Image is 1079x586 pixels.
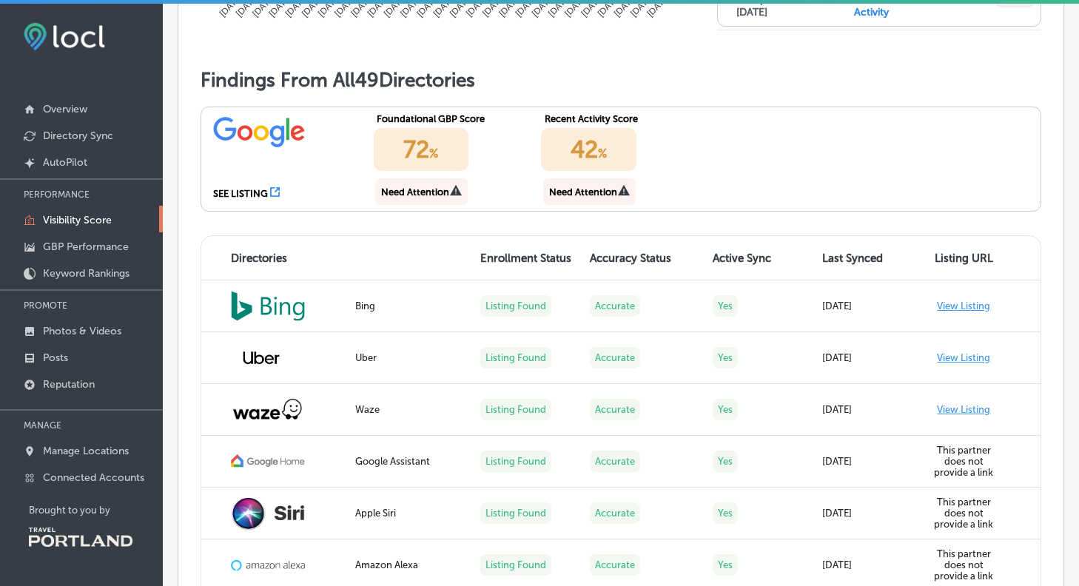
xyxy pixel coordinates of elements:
p: Overview [43,103,87,115]
div: Waze [355,404,463,415]
div: Uber [355,352,463,363]
label: Yes [713,399,738,420]
div: Bing [355,300,463,311]
div: Google Assistant [355,456,463,467]
img: google-home.png [231,454,305,469]
img: amazon-alexa.png [231,558,305,573]
label: This partner does not provide a link [934,445,993,478]
div: 72 [374,128,469,171]
p: Posts [43,351,68,364]
img: fda3e92497d09a02dc62c9cd864e3231.png [24,23,105,50]
p: AutoPilot [43,156,87,169]
p: Visibility Score [43,214,112,226]
img: waze.png [231,397,305,421]
div: Foundational GBP Score [377,113,514,124]
td: [DATE] [813,384,923,436]
label: Accurate [590,502,640,524]
img: Travel Portland [29,528,132,547]
div: Need Attention [549,186,617,198]
label: Yes [713,451,738,472]
th: Accuracy Status [581,236,704,280]
div: Recent Activity Score [545,113,682,124]
p: GBP Performance [43,240,129,253]
label: Listing Found [480,295,551,317]
label: Yes [713,347,738,368]
label: Listing Found [480,347,551,368]
label: Accurate [590,347,640,368]
div: 42 [541,128,636,171]
td: [DATE] [813,488,923,539]
span: % [429,146,438,161]
th: Directories [201,236,346,280]
td: [DATE] [813,280,923,332]
p: Manage Locations [43,445,129,457]
label: Listing Found [480,399,551,420]
img: bing_Jjgns0f.png [231,291,305,321]
th: Enrollment Status [471,236,581,280]
div: SEE LISTING [213,188,268,199]
th: Listing URL [923,236,1041,280]
p: Brought to you by [29,505,163,516]
span: % [598,146,607,161]
p: Directory Sync [43,129,113,142]
td: [DATE] [813,436,923,488]
p: Reputation [43,378,95,391]
h1: Findings From All 49 Directories [201,69,1041,92]
td: [DATE] [813,332,923,384]
a: View Listing [937,404,990,415]
a: View Listing [937,352,990,363]
label: This partner does not provide a link [934,548,993,582]
label: This partner does not provide a link [934,496,993,530]
th: Last Synced [813,236,923,280]
div: Apple Siri [355,508,463,519]
th: Active Sync [704,236,813,280]
a: View Listing [937,300,990,311]
p: Connected Accounts [43,471,144,484]
p: Photos & Videos [43,325,121,337]
img: google.png [213,113,306,149]
label: Listing Found [480,502,551,524]
img: uber.png [231,340,292,377]
label: Yes [713,295,738,317]
label: Accurate [590,295,640,317]
label: Yes [713,554,738,576]
label: Listing Found [480,451,551,472]
div: Need Attention [381,186,449,198]
div: Amazon Alexa [355,559,463,570]
label: Accurate [590,554,640,576]
label: Yes [713,502,738,524]
label: Accurate [590,399,640,420]
p: Keyword Rankings [43,267,130,280]
img: Siri-logo.png [231,496,305,531]
label: Accurate [590,451,640,472]
label: Listing Found [480,554,551,576]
